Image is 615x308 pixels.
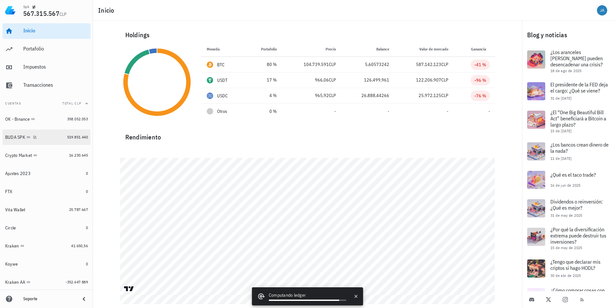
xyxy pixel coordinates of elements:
th: Valor de mercado [394,41,454,57]
span: - [488,108,490,114]
a: ¿Tengo que declarar mis criptos si hago HODL? 30 de abr de 2025 [522,254,615,283]
span: CLP [59,11,67,17]
div: Kraken AA [5,280,25,285]
a: Charting by TradingView [123,286,135,292]
a: Koywe 0 [3,256,90,272]
div: Circle [5,225,16,231]
a: Crypto Market 16.230.645 [3,148,90,163]
span: - [447,108,448,114]
div: BTC-icon [207,61,213,68]
span: El presidente de la FED deja el cargo: ¿Qué se viene? [550,81,608,94]
a: FTX 0 [3,184,90,199]
span: 567.315.567 [23,9,59,18]
span: Dividendos o reinversión: ¿Qué es mejor? [550,198,603,211]
a: ¿Los aranceles [PERSON_NAME] pueden desencadenar una crisis? 18 de ago de 2025 [522,45,615,77]
span: -352.647.889 [66,280,88,284]
a: Portafolio [3,41,90,57]
span: 104.739.591 [304,61,329,67]
span: 31 de [DATE] [550,96,572,101]
a: ¿El “One Big Beautiful Bill Act” beneficiará a Bitcoin a largo plazo? 15 de [DATE] [522,105,615,137]
a: Inicio [3,23,90,39]
div: 4 % [251,92,277,99]
a: Vita Wallet 25.787.667 [3,202,90,217]
div: Vita Wallet [5,207,26,213]
a: OK - Binance 358.052.053 [3,111,90,127]
span: ¿El “One Big Beautiful Bill Act” beneficiará a Bitcoin a largo plazo? [550,109,606,128]
span: 18 de ago de 2025 [550,68,582,73]
span: 30 de abr de 2025 [550,273,581,278]
div: Rendimiento [120,127,495,142]
span: Ganancia [471,47,490,51]
span: ¿Por qué la diversificación extrema puede destruir tus inversiones? [550,226,606,245]
span: CLP [441,93,448,98]
span: CLP [441,77,448,83]
span: 0 [86,261,88,266]
a: ¿Los bancos crean dinero de la nada? 11 de [DATE] [522,137,615,166]
div: Transacciones [23,82,88,88]
span: 25.787.667 [69,207,88,212]
span: 16 de jun de 2025 [550,183,581,188]
div: FTX [5,189,13,194]
span: 966,06 [315,77,329,83]
div: OK - Binance [5,116,30,122]
span: CLP [329,77,336,83]
a: El presidente de la FED deja el cargo: ¿Qué se viene? 31 de [DATE] [522,77,615,105]
div: -96 % [474,77,486,83]
a: Impuestos [3,60,90,75]
div: Portafolio [23,46,88,52]
a: BUDA SPK 519.851.440 [3,129,90,145]
div: BTC [217,61,225,68]
div: 5,60573242 [346,61,389,68]
div: -76 % [474,93,486,99]
div: 80 % [251,61,277,68]
span: - [334,108,336,114]
span: 41.650,56 [71,243,88,248]
span: 122.206.907 [416,77,441,83]
th: Balance [341,41,394,57]
div: Ajustes 2023 [5,171,31,176]
span: 31 de may de 2025 [550,213,582,218]
a: Kraken 41.650,56 [3,238,90,254]
a: Dividendos o reinversión: ¿Qué es mejor? 31 de may de 2025 [522,194,615,223]
span: ¿Qué es el taco trade? [550,171,596,178]
span: 15 de [DATE] [550,128,572,133]
a: Transacciones [3,78,90,93]
div: 0 % [251,108,277,115]
a: Ajustes 2023 0 [3,166,90,181]
div: USDC [217,93,228,99]
div: Crypto Market [5,153,32,158]
button: CuentasTotal CLP [3,96,90,111]
span: 587.142.123 [416,61,441,67]
span: 358.052.053 [67,116,88,121]
span: CLP [441,61,448,67]
div: Impuestos [23,64,88,70]
div: Kraken [5,243,19,249]
span: 965,92 [315,93,329,98]
div: BUDA SPK [5,135,25,140]
span: ¿Los bancos crean dinero de la nada? [550,141,609,154]
a: Kraken AA -352.647.889 [3,274,90,290]
span: ¿Tengo que declarar mis criptos si hago HODL? [550,258,600,271]
div: Computando ledger [269,292,346,300]
a: Circle 0 [3,220,90,236]
a: ¿Por qué la diversificación extrema puede destruir tus inversiones? 15 de may de 2025 [522,223,615,254]
div: Blog y noticias [522,25,615,45]
th: Portafolio [245,41,282,57]
div: Koywe [5,261,18,267]
div: Spk [23,4,29,9]
div: avatar [597,5,607,16]
span: ¿Los aranceles [PERSON_NAME] pueden desencadenar una crisis? [550,49,603,68]
div: USDC-icon [207,93,213,99]
span: 25.972.125 [419,93,441,98]
div: USDT [217,77,228,83]
span: CLP [329,61,336,67]
div: Soporte [23,296,75,302]
img: LedgiFi [5,5,16,16]
h1: Inicio [98,5,117,16]
span: Otros [217,108,227,115]
span: 519.851.440 [67,135,88,139]
div: -41 % [474,61,486,68]
span: 15 de may de 2025 [550,245,582,250]
span: 11 de [DATE] [550,156,572,161]
span: 0 [86,189,88,194]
